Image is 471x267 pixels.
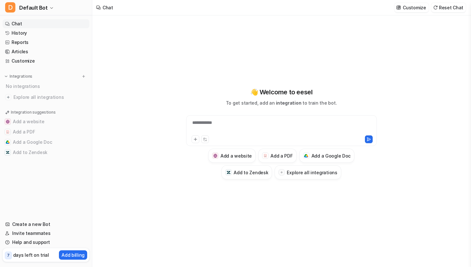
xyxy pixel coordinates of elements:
[311,152,351,159] h3: Add a Google Doc
[6,151,10,154] img: Add to Zendesk
[431,3,466,12] button: Reset Chat
[5,94,12,100] img: explore all integrations
[299,149,355,163] button: Add a Google DocAdd a Google Doc
[59,250,87,260] button: Add billing
[275,165,341,179] button: Explore all integrations
[3,73,34,80] button: Integrations
[3,93,89,102] a: Explore all integrations
[208,149,256,163] button: Add a websiteAdd a website
[3,116,89,127] button: Add a websiteAdd a website
[13,92,87,102] span: Explore all integrations
[250,87,313,97] p: 👋 Welcome to eesel
[3,220,89,229] a: Create a new Bot
[3,147,89,158] button: Add to ZendeskAdd to Zendesk
[3,47,89,56] a: Articles
[3,38,89,47] a: Reports
[396,5,401,10] img: customize
[276,100,301,106] span: integration
[304,154,308,158] img: Add a Google Doc
[226,99,337,106] p: To get started, add an to train the bot.
[3,56,89,65] a: Customize
[263,154,268,158] img: Add a PDF
[3,137,89,147] button: Add a Google DocAdd a Google Doc
[4,74,8,79] img: expand menu
[3,238,89,247] a: Help and support
[11,109,55,115] p: Integration suggestions
[213,154,218,158] img: Add a website
[10,74,32,79] p: Integrations
[5,2,15,13] span: D
[7,253,10,258] p: 7
[287,169,337,176] h3: Explore all integrations
[6,130,10,134] img: Add a PDF
[103,4,113,11] div: Chat
[221,165,272,179] button: Add to ZendeskAdd to Zendesk
[394,3,428,12] button: Customize
[270,152,293,159] h3: Add a PDF
[3,19,89,28] a: Chat
[62,252,85,258] p: Add billing
[3,229,89,238] a: Invite teammates
[19,3,48,12] span: Default Bot
[81,74,86,79] img: menu_add.svg
[4,81,89,91] div: No integrations
[433,5,438,10] img: reset
[234,169,268,176] h3: Add to Zendesk
[227,170,231,175] img: Add to Zendesk
[6,120,10,124] img: Add a website
[6,140,10,144] img: Add a Google Doc
[3,127,89,137] button: Add a PDFAdd a PDF
[403,4,426,11] p: Customize
[13,252,49,258] p: days left on trial
[3,29,89,38] a: History
[220,152,252,159] h3: Add a website
[258,149,296,163] button: Add a PDFAdd a PDF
